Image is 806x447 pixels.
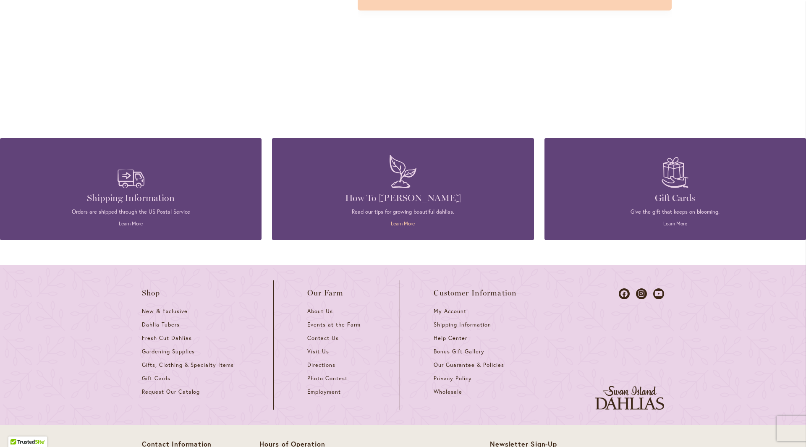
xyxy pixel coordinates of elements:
span: Shop [142,289,160,297]
a: Learn More [391,220,415,227]
a: Dahlias on Instagram [636,288,647,299]
span: Gift Cards [142,375,170,382]
p: Read our tips for growing beautiful dahlias. [285,208,521,216]
span: Directions [307,361,335,369]
span: Bonus Gift Gallery [434,348,484,355]
span: Request Our Catalog [142,388,200,395]
span: Employment [307,388,341,395]
span: Shipping Information [434,321,491,328]
span: Contact Us [307,335,339,342]
span: About Us [307,308,333,315]
a: Learn More [119,220,143,227]
span: Gifts, Clothing & Specialty Items [142,361,234,369]
span: Customer Information [434,289,517,297]
p: Give the gift that keeps on blooming. [557,208,793,216]
span: Events at the Farm [307,321,360,328]
h4: Gift Cards [557,192,793,204]
span: Gardening Supplies [142,348,195,355]
span: Our Guarantee & Policies [434,361,504,369]
span: Dahlia Tubers [142,321,180,328]
a: Dahlias on Facebook [619,288,630,299]
p: Orders are shipped through the US Postal Service [13,208,249,216]
a: Dahlias on Youtube [653,288,664,299]
a: Learn More [663,220,687,227]
span: My Account [434,308,466,315]
span: Wholesale [434,388,462,395]
span: Help Center [434,335,467,342]
span: Visit Us [307,348,329,355]
span: Fresh Cut Dahlias [142,335,192,342]
h4: Shipping Information [13,192,249,204]
span: New & Exclusive [142,308,188,315]
h4: How To [PERSON_NAME] [285,192,521,204]
span: Privacy Policy [434,375,472,382]
span: Photo Contest [307,375,348,382]
span: Our Farm [307,289,343,297]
